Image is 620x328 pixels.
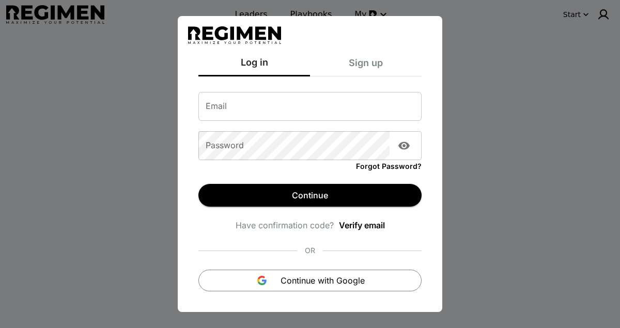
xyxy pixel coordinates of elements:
span: Continue with Google [281,274,365,287]
div: Sign up [310,55,422,76]
a: Verify email [339,219,385,231]
div: Log in [198,55,310,76]
div: Password [198,131,422,160]
button: Show password [394,135,414,156]
button: Continue with Google [198,270,422,291]
img: Google [256,274,268,287]
a: Forgot Password? [356,160,422,171]
button: Continue [198,184,422,207]
div: OR [297,238,323,263]
img: Regimen logo [188,26,281,44]
span: Have confirmation code? [236,219,334,231]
